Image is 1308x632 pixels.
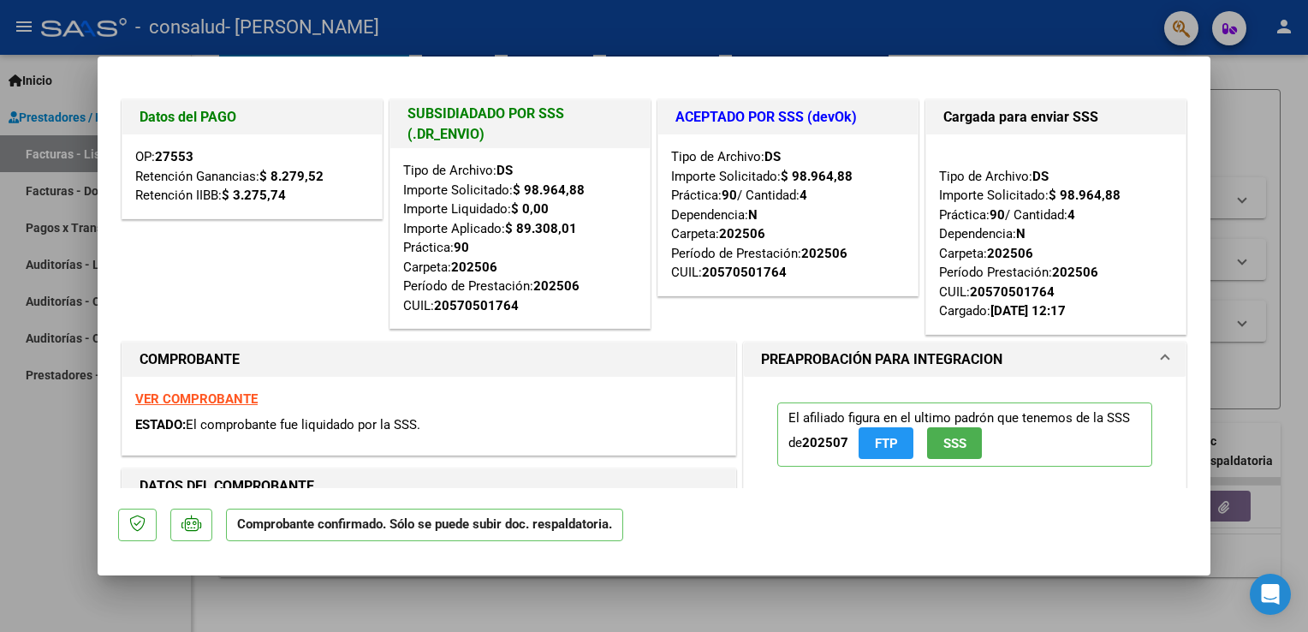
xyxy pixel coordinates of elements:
[454,240,469,255] strong: 90
[875,436,898,451] span: FTP
[859,427,913,459] button: FTP
[259,169,324,184] strong: $ 8.279,52
[671,147,905,283] div: Tipo de Archivo: Importe Solicitado: Práctica: / Cantidad: Dependencia: Carpeta: Período de Prest...
[226,509,623,542] p: Comprobante confirmado. Sólo se puede subir doc. respaldatoria.
[748,207,758,223] strong: N
[1250,574,1291,615] div: Open Intercom Messenger
[451,259,497,275] strong: 202506
[702,263,787,283] div: 20570501764
[222,188,286,203] strong: $ 3.275,74
[800,188,807,203] strong: 4
[943,107,1168,128] h1: Cargada para enviar SSS
[987,246,1033,261] strong: 202506
[140,107,365,128] h1: Datos del PAGO
[1067,207,1075,223] strong: 4
[927,427,982,459] button: SSS
[801,246,847,261] strong: 202506
[990,207,1005,223] strong: 90
[990,303,1066,319] strong: [DATE] 12:17
[513,182,585,198] strong: $ 98.964,88
[1016,226,1026,241] strong: N
[1052,265,1098,280] strong: 202506
[135,169,324,184] span: Retención Ganancias:
[140,351,240,367] strong: COMPROBANTE
[135,149,193,164] span: OP:
[764,149,781,164] strong: DS
[744,343,1186,377] mat-expansion-panel-header: PREAPROBACIÓN PARA INTEGRACION
[434,296,519,316] div: 20570501764
[802,435,848,450] strong: 202507
[140,478,314,494] strong: DATOS DEL COMPROBANTE
[675,107,901,128] h1: ACEPTADO POR SSS (devOk)
[496,163,513,178] strong: DS
[135,417,186,432] span: ESTADO:
[722,188,737,203] strong: 90
[407,104,633,145] h1: SUBSIDIADADO POR SSS (.DR_ENVIO)
[939,147,1173,321] div: Tipo de Archivo: Importe Solicitado: Práctica: / Cantidad: Dependencia: Carpeta: Período Prestaci...
[719,226,765,241] strong: 202506
[761,349,1002,370] h1: PREAPROBACIÓN PARA INTEGRACION
[781,169,853,184] strong: $ 98.964,88
[533,278,580,294] strong: 202506
[970,283,1055,302] div: 20570501764
[155,149,193,164] strong: 27553
[186,417,420,432] span: El comprobante fue liquidado por la SSS.
[403,161,637,315] div: Tipo de Archivo: Importe Solicitado: Importe Liquidado: Importe Aplicado: Práctica: Carpeta: Perí...
[511,201,549,217] strong: $ 0,00
[1032,169,1049,184] strong: DS
[943,436,966,451] span: SSS
[135,391,258,407] a: VER COMPROBANTE
[135,188,286,203] span: Retención IIBB:
[505,221,577,236] strong: $ 89.308,01
[1049,188,1121,203] strong: $ 98.964,88
[777,402,1152,467] p: El afiliado figura en el ultimo padrón que tenemos de la SSS de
